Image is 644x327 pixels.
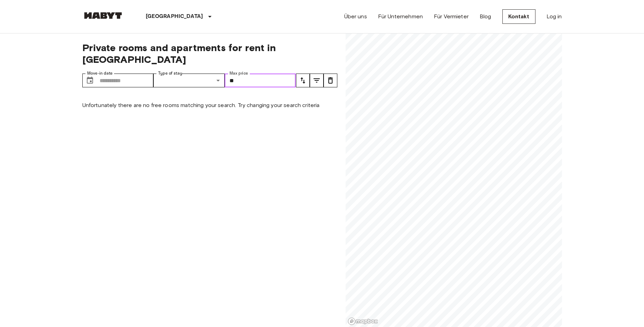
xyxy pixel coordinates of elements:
a: Log in [546,12,562,21]
label: Max price [229,70,248,76]
p: Unfortunately there are no free rooms matching your search. Try changing your search criteria [82,101,337,109]
label: Type of stay [158,70,182,76]
a: Für Vermieter [434,12,469,21]
button: tune [296,74,310,87]
button: tune [310,74,324,87]
p: [GEOGRAPHIC_DATA] [146,12,203,21]
span: Private rooms and apartments for rent in [GEOGRAPHIC_DATA] [82,42,337,65]
img: Habyt [82,12,124,19]
a: Mapbox logo [348,317,378,325]
a: Blog [480,12,491,21]
a: Kontakt [502,9,535,24]
button: Choose date [83,74,97,87]
button: tune [324,74,337,87]
label: Move-in date [87,70,113,76]
a: Für Unternehmen [378,12,423,21]
a: Über uns [344,12,367,21]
